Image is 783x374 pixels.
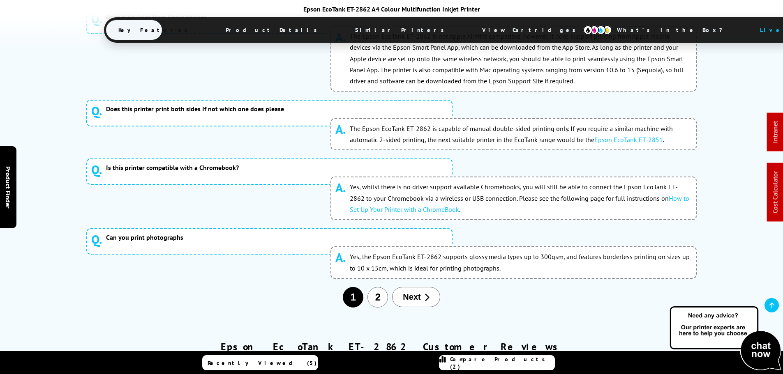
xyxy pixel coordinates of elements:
span: Next [403,292,420,302]
img: Open Live Chat window [668,305,783,372]
span: Compare Products (2) [450,356,554,370]
p: Yes, whilst there is no driver support available Chromebooks, you will still be able to connect t... [350,181,692,215]
a: Recently Viewed (5) [202,355,318,370]
img: cmyk-icon.svg [583,25,612,34]
a: Compare Products (2) [439,355,555,370]
h2: Epson EcoTank ET-2862 Customer Reviews [86,340,697,353]
span: Q. [91,233,102,246]
span: Product Details [213,20,334,40]
span: View Cartridges [470,19,596,41]
span: Can you print photographs [106,233,320,241]
a: Cost Calculator [771,171,779,213]
span: Does this printer print both sides If not which one does please [106,105,320,113]
p: Yes, the Epson EcoTank ET-2862 supports glossy media types up to 300gsm, and features borderless ... [350,251,692,273]
span: Product Finder [4,166,12,208]
span: A. [335,251,346,264]
span: Q. [91,163,102,176]
button: 2 [367,287,388,307]
p: The Epson EcoTank ET-2862 is not Apple AirPrint compatible, however, it does support printing fro... [350,31,692,87]
p: The Epson EcoTank ET-2862 is capable of manual double-sided printing only. If you require a simil... [350,123,692,145]
span: Key Features [106,20,204,40]
div: Epson EcoTank ET-2862 A4 Colour Multifunction Inkjet Printer [104,5,679,13]
span: A. [335,123,346,135]
a: How to Set Up Your Printer with a ChromeBook [350,194,689,213]
span: Is this printer compatible with a Chromebook? [106,163,320,172]
a: Epson EcoTank ET-2851 [594,135,663,144]
span: Similar Printers [343,20,461,40]
a: Intranet [771,121,779,143]
span: What’s in the Box? [605,20,743,40]
span: A. [335,181,346,194]
span: Q. [91,105,102,117]
span: Recently Viewed (5) [208,359,317,367]
button: Next [392,287,440,307]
